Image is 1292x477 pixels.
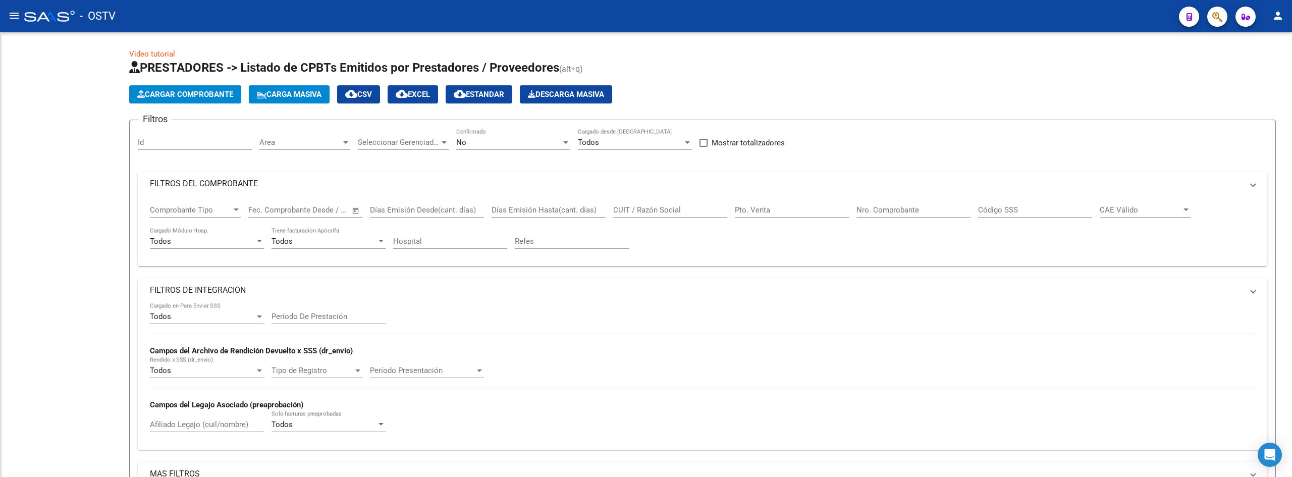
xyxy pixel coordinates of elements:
mat-icon: cloud_download [345,88,357,100]
span: Cargar Comprobante [137,90,233,99]
span: PRESTADORES -> Listado de CPBTs Emitidos por Prestadores / Proveedores [129,61,559,75]
span: Todos [578,138,599,147]
div: Open Intercom Messenger [1258,443,1282,467]
span: CAE Válido [1100,205,1181,215]
span: Todos [272,237,293,246]
span: Período Presentación [370,366,475,375]
button: Estandar [446,85,512,103]
span: CSV [345,90,372,99]
mat-expansion-panel-header: FILTROS DE INTEGRACION [138,278,1267,302]
span: Comprobante Tipo [150,205,232,215]
input: End date [290,205,339,215]
mat-icon: menu [8,10,20,22]
strong: Campos del Archivo de Rendición Devuelto x SSS (dr_envio) [150,346,353,355]
span: (alt+q) [559,64,583,74]
button: Carga Masiva [249,85,330,103]
span: Mostrar totalizadores [712,137,785,149]
span: Carga Masiva [257,90,321,99]
strong: Campos del Legajo Asociado (preaprobación) [150,400,303,409]
mat-panel-title: FILTROS DE INTEGRACION [150,285,1243,296]
span: Todos [150,237,171,246]
app-download-masive: Descarga masiva de comprobantes (adjuntos) [520,85,612,103]
span: Todos [150,366,171,375]
a: Video tutorial [129,49,175,59]
mat-icon: person [1272,10,1284,22]
mat-expansion-panel-header: FILTROS DEL COMPROBANTE [138,172,1267,196]
div: FILTROS DE INTEGRACION [138,302,1267,449]
mat-panel-title: FILTROS DEL COMPROBANTE [150,178,1243,189]
span: No [456,138,466,147]
span: - OSTV [80,5,116,27]
div: FILTROS DEL COMPROBANTE [138,196,1267,267]
span: Seleccionar Gerenciador [358,138,440,147]
button: Open calendar [350,205,362,217]
span: Todos [150,312,171,321]
button: Descarga Masiva [520,85,612,103]
span: Todos [272,420,293,429]
button: Cargar Comprobante [129,85,241,103]
h3: Filtros [138,112,173,126]
span: Descarga Masiva [528,90,604,99]
span: EXCEL [396,90,430,99]
mat-icon: cloud_download [454,88,466,100]
input: Start date [248,205,281,215]
span: Estandar [454,90,504,99]
button: CSV [337,85,380,103]
span: Tipo de Registro [272,366,353,375]
span: Area [259,138,341,147]
mat-icon: cloud_download [396,88,408,100]
button: EXCEL [388,85,438,103]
